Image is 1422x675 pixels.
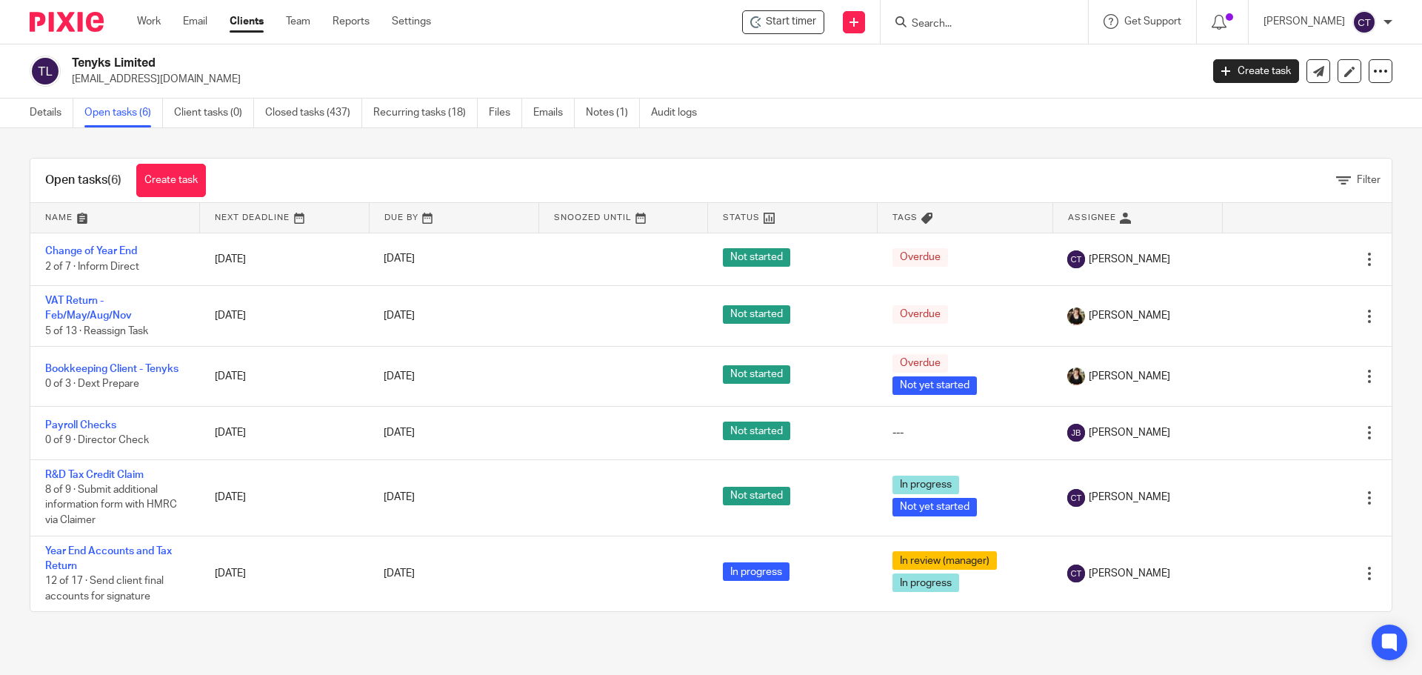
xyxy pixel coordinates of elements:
span: Not started [723,365,790,384]
p: [PERSON_NAME] [1264,14,1345,29]
a: Clients [230,14,264,29]
span: Tags [892,213,918,222]
a: Create task [1213,59,1299,83]
td: [DATE] [200,347,370,407]
input: Search [910,18,1044,31]
span: In progress [892,476,959,494]
a: Emails [533,99,575,127]
span: Overdue [892,354,948,373]
h2: Tenyks Limited [72,56,967,71]
span: [DATE] [384,371,415,382]
a: Reports [333,14,370,29]
span: Not started [723,487,790,505]
span: Filter [1357,175,1381,185]
a: Client tasks (0) [174,99,254,127]
span: Not started [723,422,790,440]
img: Helen%20Campbell.jpeg [1067,368,1085,385]
a: Files [489,99,522,127]
span: In review (manager) [892,551,997,570]
td: [DATE] [200,536,370,611]
a: Email [183,14,207,29]
a: Details [30,99,73,127]
p: [EMAIL_ADDRESS][DOMAIN_NAME] [72,72,1191,87]
a: VAT Return - Feb/May/Aug/Nov [45,296,132,321]
span: Get Support [1124,16,1181,27]
img: svg%3E [30,56,61,87]
a: Open tasks (6) [84,99,163,127]
div: Tenyks Limited [742,10,824,34]
td: [DATE] [200,459,370,536]
span: In progress [723,562,790,581]
span: Snoozed Until [554,213,632,222]
img: svg%3E [1067,250,1085,268]
span: [PERSON_NAME] [1089,252,1170,267]
a: Team [286,14,310,29]
a: Bookkeeping Client - Tenyks [45,364,178,374]
span: [DATE] [384,493,415,503]
a: Payroll Checks [45,420,116,430]
img: svg%3E [1352,10,1376,34]
a: Settings [392,14,431,29]
span: Overdue [892,305,948,324]
a: Change of Year End [45,246,137,256]
img: svg%3E [1067,565,1085,582]
span: Status [723,213,760,222]
span: 0 of 3 · Dext Prepare [45,379,139,389]
span: 2 of 7 · Inform Direct [45,262,139,272]
span: 5 of 13 · Reassign Task [45,326,148,336]
span: Not started [723,248,790,267]
span: [PERSON_NAME] [1089,425,1170,440]
span: Start timer [766,14,816,30]
span: [DATE] [384,428,415,438]
a: Notes (1) [586,99,640,127]
a: Recurring tasks (18) [373,99,478,127]
span: [DATE] [384,310,415,321]
span: [PERSON_NAME] [1089,490,1170,505]
span: (6) [107,174,121,186]
span: Overdue [892,248,948,267]
span: 8 of 9 · Submit additional information form with HMRC via Claimer [45,485,177,525]
span: 12 of 17 · Send client final accounts for signature [45,576,164,602]
a: R&D Tax Credit Claim [45,470,144,480]
span: Not yet started [892,376,977,395]
span: Not started [723,305,790,324]
img: svg%3E [1067,489,1085,507]
a: Year End Accounts and Tax Return [45,546,172,571]
h1: Open tasks [45,173,121,188]
span: [DATE] [384,568,415,579]
span: [PERSON_NAME] [1089,308,1170,323]
span: 0 of 9 · Director Check [45,435,149,445]
td: [DATE] [200,285,370,346]
img: svg%3E [1067,424,1085,442]
span: [DATE] [384,254,415,265]
span: Not yet started [892,498,977,516]
a: Closed tasks (437) [265,99,362,127]
a: Work [137,14,161,29]
img: Pixie [30,12,104,32]
a: Create task [136,164,206,197]
span: In progress [892,573,959,592]
td: [DATE] [200,233,370,285]
td: [DATE] [200,407,370,459]
div: --- [892,425,1038,440]
span: [PERSON_NAME] [1089,566,1170,581]
span: [PERSON_NAME] [1089,369,1170,384]
a: Audit logs [651,99,708,127]
img: Helen%20Campbell.jpeg [1067,307,1085,325]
